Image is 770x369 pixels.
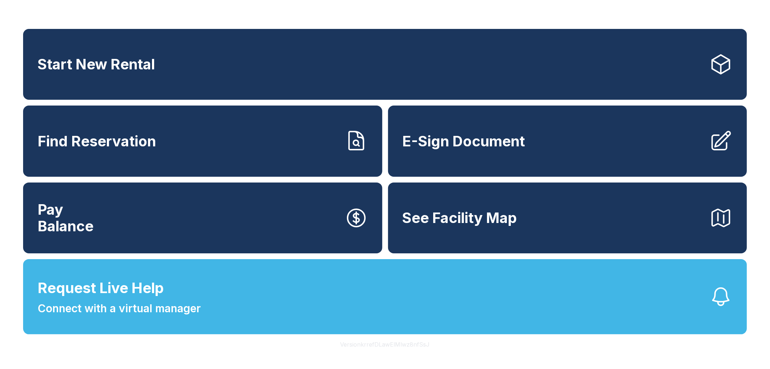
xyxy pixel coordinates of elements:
span: Pay Balance [38,201,93,234]
span: Request Live Help [38,277,164,299]
span: Find Reservation [38,133,156,150]
span: Connect with a virtual manager [38,300,201,317]
button: See Facility Map [388,183,747,253]
span: Start New Rental [38,56,155,73]
button: Request Live HelpConnect with a virtual manager [23,259,747,334]
button: VersionkrrefDLawElMlwz8nfSsJ [335,334,436,355]
button: PayBalance [23,183,382,253]
span: E-Sign Document [403,133,525,150]
a: E-Sign Document [388,106,747,176]
a: Start New Rental [23,29,747,100]
a: Find Reservation [23,106,382,176]
span: See Facility Map [403,210,517,226]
